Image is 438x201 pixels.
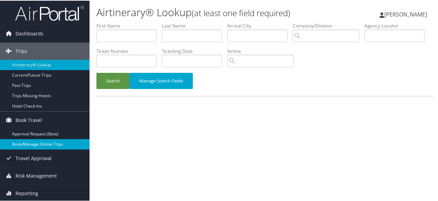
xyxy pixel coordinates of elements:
[15,111,42,128] span: Book Travel
[96,47,162,54] label: Ticket Number
[162,47,227,54] label: Ticketing Date
[15,4,84,21] img: airportal-logo.png
[15,149,52,166] span: Travel Approval
[96,22,162,29] label: First Name
[15,24,43,42] span: Dashboards
[15,167,57,184] span: Risk Management
[227,47,299,54] label: Airline
[227,22,293,29] label: Arrival City
[96,72,129,88] button: Search
[384,10,427,18] span: [PERSON_NAME]
[15,42,27,59] span: Trips
[364,22,430,29] label: Agency Locator
[96,4,321,19] h1: Airtinerary® Lookup
[192,7,290,18] small: (at least one field required)
[129,72,193,88] button: Manage Search Fields
[379,3,434,24] a: [PERSON_NAME]
[293,22,364,29] label: Company/Division
[162,22,227,29] label: Last Name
